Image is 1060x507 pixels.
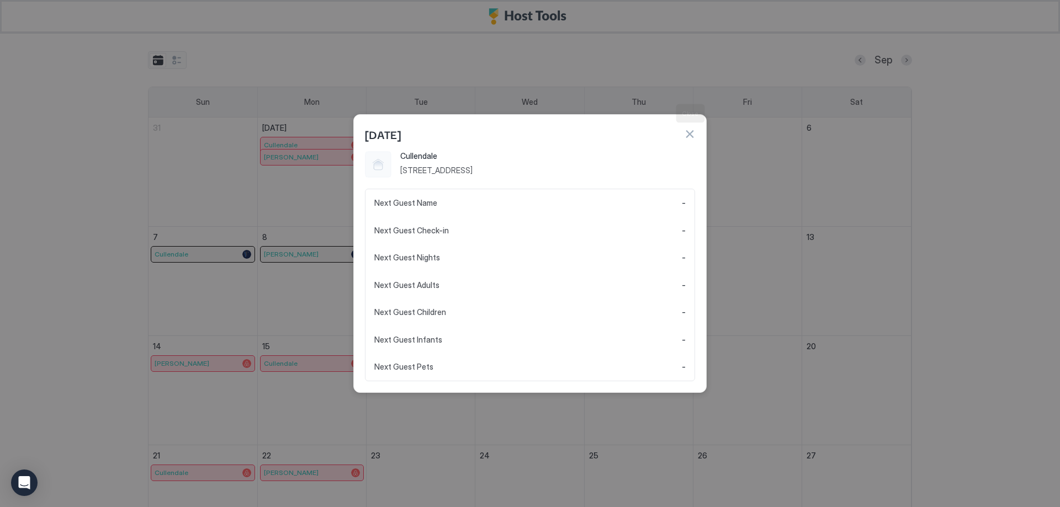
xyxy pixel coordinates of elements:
[682,226,686,236] span: -
[374,307,446,317] span: Next Guest Children
[374,253,440,263] span: Next Guest Nights
[682,198,686,208] span: -
[682,280,686,290] span: -
[374,280,439,290] span: Next Guest Adults
[682,362,686,372] span: -
[374,335,442,345] span: Next Guest Infants
[11,469,38,496] div: Open Intercom Messenger
[365,126,401,142] span: [DATE]
[374,362,433,372] span: Next Guest Pets
[374,226,449,236] span: Next Guest Check-in
[682,110,699,118] span: Close
[682,307,686,317] span: -
[682,253,686,263] span: -
[682,335,686,345] span: -
[374,198,437,208] span: Next Guest Name
[400,166,695,175] span: [STREET_ADDRESS]
[400,151,695,161] span: Cullendale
